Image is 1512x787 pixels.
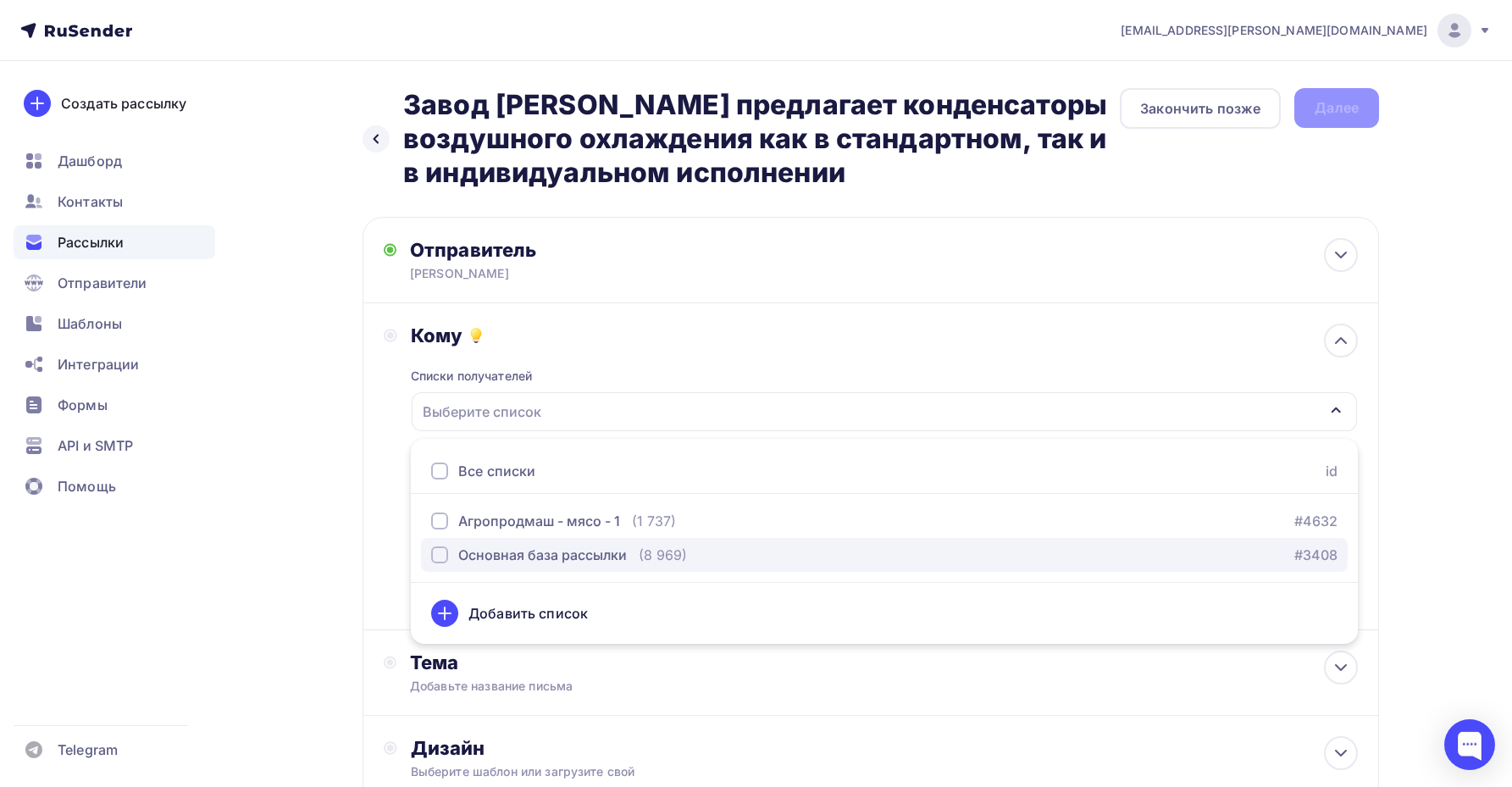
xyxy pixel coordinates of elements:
span: Интеграции [58,354,139,374]
div: Отправитель [410,238,777,262]
div: (1 737) [632,511,676,531]
a: Рассылки [14,225,215,259]
span: Telegram [58,740,118,760]
span: Формы [58,395,108,415]
div: Закончить позже [1140,98,1260,119]
div: Все списки [458,461,535,481]
div: Основная база рассылки [458,545,627,565]
a: Шаблоны [14,307,215,341]
span: Дашборд [58,151,122,171]
a: [EMAIL_ADDRESS][PERSON_NAME][DOMAIN_NAME] [1121,14,1492,47]
div: Создать рассылку [61,93,186,114]
div: Выберите шаблон или загрузите свой [411,763,1264,780]
span: Шаблоны [58,313,122,334]
span: [EMAIL_ADDRESS][PERSON_NAME][DOMAIN_NAME] [1121,22,1427,39]
a: Формы [14,388,215,422]
div: Выберите список [416,396,548,427]
div: Кому [411,324,1358,347]
div: Добавить список [468,603,588,624]
div: id [1326,461,1338,481]
a: Отправители [14,266,215,300]
div: Агропродмаш - мясо - 1 [458,511,620,531]
span: Контакты [58,191,123,212]
ul: Выберите список [411,439,1358,644]
a: #4632 [1294,511,1338,531]
h2: Завод [PERSON_NAME] предлагает конденсаторы воздушного охлаждения как в стандартном, так и в инди... [403,88,1120,190]
div: Тема [410,651,745,674]
a: Контакты [14,185,215,219]
a: Дашборд [14,144,215,178]
div: Добавьте название письма [410,678,712,695]
button: Выберите список [411,391,1358,432]
span: Отправители [58,273,147,293]
div: Дизайн [411,736,1358,760]
div: [PERSON_NAME] [410,265,740,282]
div: Списки получателей [411,368,533,385]
span: API и SMTP [58,435,133,456]
span: Рассылки [58,232,124,252]
a: #3408 [1294,545,1338,565]
span: Помощь [58,476,116,496]
div: (8 969) [639,545,687,565]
